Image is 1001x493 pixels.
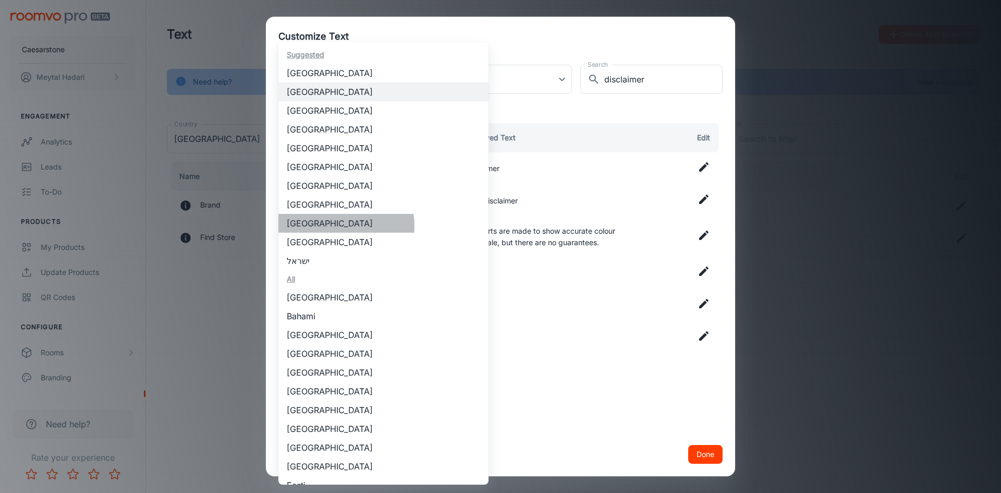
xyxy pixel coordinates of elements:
[278,82,489,101] li: [GEOGRAPHIC_DATA]
[278,288,489,307] li: [GEOGRAPHIC_DATA]
[278,158,489,176] li: [GEOGRAPHIC_DATA]
[278,64,489,82] li: [GEOGRAPHIC_DATA]
[278,139,489,158] li: [GEOGRAPHIC_DATA]
[278,438,489,457] li: [GEOGRAPHIC_DATA]
[278,214,489,233] li: [GEOGRAPHIC_DATA]
[278,195,489,214] li: [GEOGRAPHIC_DATA]
[278,363,489,382] li: [GEOGRAPHIC_DATA]
[278,251,489,270] li: ישראל
[278,344,489,363] li: [GEOGRAPHIC_DATA]
[278,382,489,401] li: [GEOGRAPHIC_DATA]
[278,401,489,419] li: [GEOGRAPHIC_DATA]
[278,326,489,344] li: [GEOGRAPHIC_DATA]
[278,307,489,326] li: Bahami
[278,120,489,139] li: [GEOGRAPHIC_DATA]
[278,457,489,476] li: [GEOGRAPHIC_DATA]
[278,176,489,195] li: [GEOGRAPHIC_DATA]
[278,419,489,438] li: [GEOGRAPHIC_DATA]
[278,233,489,251] li: [GEOGRAPHIC_DATA]
[278,101,489,120] li: [GEOGRAPHIC_DATA]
